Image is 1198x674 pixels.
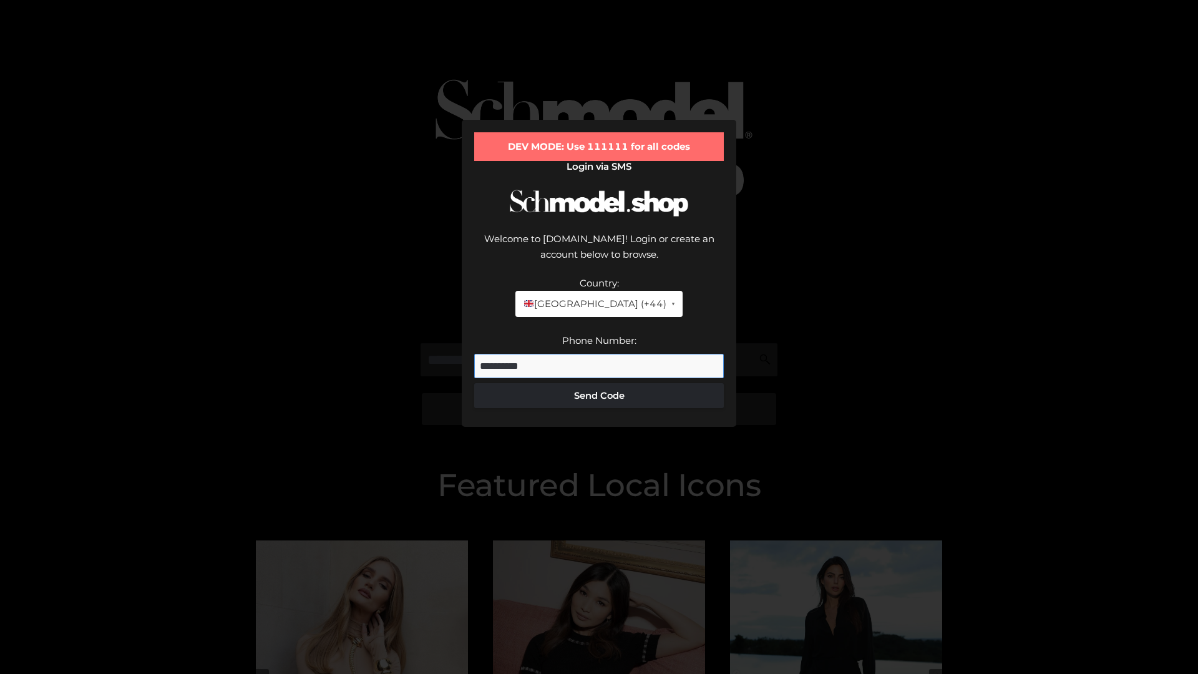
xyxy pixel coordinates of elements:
[524,299,533,308] img: 🇬🇧
[562,335,636,346] label: Phone Number:
[474,231,724,275] div: Welcome to [DOMAIN_NAME]! Login or create an account below to browse.
[505,178,693,228] img: Schmodel Logo
[580,277,619,289] label: Country:
[474,161,724,172] h2: Login via SMS
[474,132,724,161] div: DEV MODE: Use 111111 for all codes
[523,296,666,312] span: [GEOGRAPHIC_DATA] (+44)
[474,383,724,408] button: Send Code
